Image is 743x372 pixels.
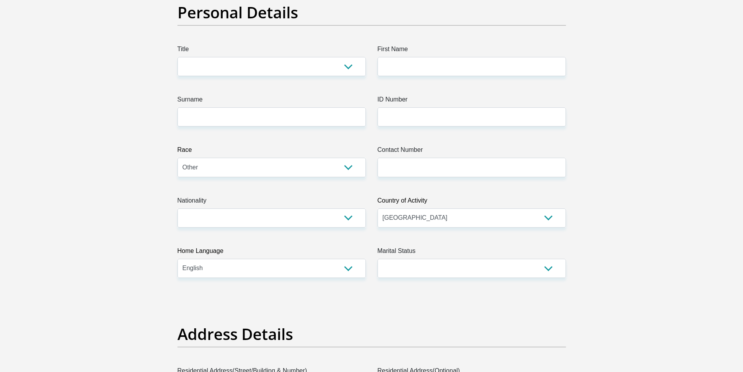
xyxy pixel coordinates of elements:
label: Surname [177,95,366,107]
label: Home Language [177,246,366,259]
label: First Name [378,44,566,57]
label: Title [177,44,366,57]
label: Nationality [177,196,366,208]
label: Contact Number [378,145,566,158]
input: First Name [378,57,566,76]
label: Marital Status [378,246,566,259]
input: Surname [177,107,366,126]
label: Country of Activity [378,196,566,208]
label: ID Number [378,95,566,107]
input: Contact Number [378,158,566,177]
input: ID Number [378,107,566,126]
h2: Personal Details [177,3,566,22]
label: Race [177,145,366,158]
h2: Address Details [177,325,566,344]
